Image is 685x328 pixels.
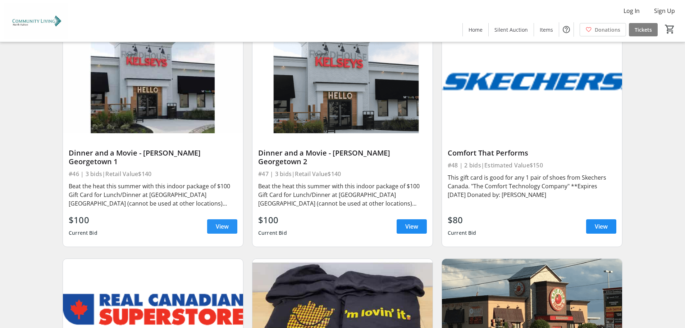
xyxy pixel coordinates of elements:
[654,6,675,15] span: Sign Up
[595,222,608,231] span: View
[463,23,488,36] a: Home
[69,169,237,179] div: #46 | 3 bids | Retail Value $140
[258,214,287,226] div: $100
[635,26,652,33] span: Tickets
[442,32,622,134] img: Comfort That Performs
[586,219,616,234] a: View
[489,23,534,36] a: Silent Auction
[258,169,427,179] div: #47 | 3 bids | Retail Value $140
[624,6,640,15] span: Log In
[448,173,616,199] div: This gift card is good for any 1 pair of shoes from Skechers Canada. "The Comfort Technology Comp...
[258,226,287,239] div: Current Bid
[258,182,427,208] div: Beat the heat this summer with this indoor package of $100 Gift Card for Lunch/Dinner at [GEOGRAP...
[397,219,427,234] a: View
[648,5,681,17] button: Sign Up
[663,23,676,36] button: Cart
[469,26,483,33] span: Home
[405,222,418,231] span: View
[63,32,243,134] img: Dinner and a Movie - Kelseys Georgetown 1
[252,32,433,134] img: Dinner and a Movie - Kelseys Georgetown 2
[448,160,616,170] div: #48 | 2 bids | Estimated Value $150
[4,3,68,39] img: Community Living North Halton's Logo
[216,222,229,231] span: View
[69,149,237,166] div: Dinner and a Movie - [PERSON_NAME] Georgetown 1
[448,214,476,226] div: $80
[580,23,626,36] a: Donations
[494,26,528,33] span: Silent Auction
[540,26,553,33] span: Items
[69,226,97,239] div: Current Bid
[448,149,616,157] div: Comfort That Performs
[618,5,645,17] button: Log In
[595,26,620,33] span: Donations
[559,22,574,37] button: Help
[448,226,476,239] div: Current Bid
[69,182,237,208] div: Beat the heat this summer with this indoor package of $100 Gift Card for Lunch/Dinner at [GEOGRAP...
[629,23,658,36] a: Tickets
[69,214,97,226] div: $100
[258,149,427,166] div: Dinner and a Movie - [PERSON_NAME] Georgetown 2
[207,219,237,234] a: View
[534,23,559,36] a: Items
